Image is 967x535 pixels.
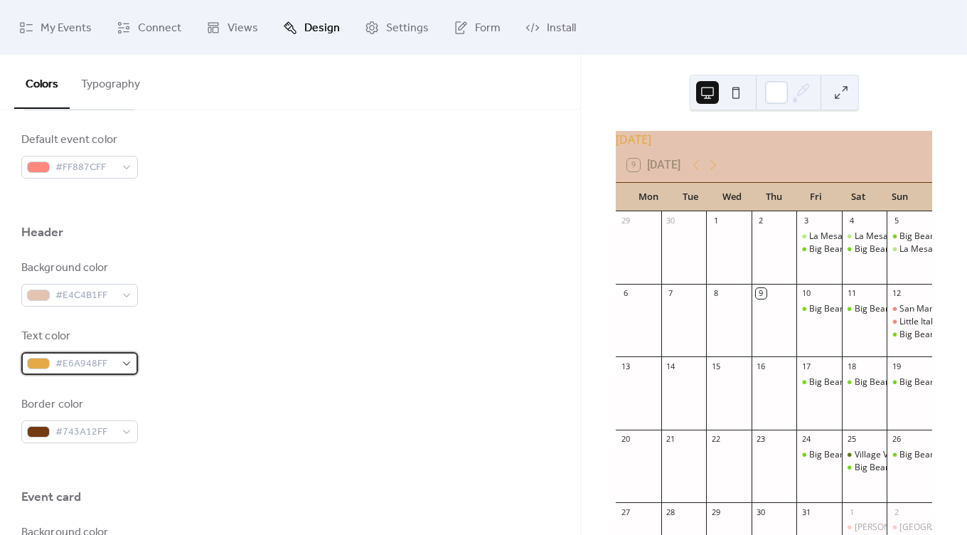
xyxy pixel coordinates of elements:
div: 28 [666,507,676,517]
a: My Events [9,6,102,49]
div: 25 [846,434,857,445]
div: 18 [846,361,857,371]
div: 17 [801,361,811,371]
div: 14 [666,361,676,371]
div: 21 [666,434,676,445]
div: Big Bear Oktoberfest [842,376,887,388]
a: Install [515,6,587,49]
div: Default event color [21,132,135,149]
div: 7 [666,288,676,299]
span: Settings [386,17,429,39]
div: Mon [627,183,669,211]
div: 5 [891,216,902,226]
div: Big Bear Oktoberfest [842,462,887,474]
div: Big Bear Oktoberfest [796,303,842,315]
a: Connect [106,6,192,49]
div: Big Bear Oktoberfest [855,462,938,474]
div: 26 [891,434,902,445]
button: Typography [70,55,151,107]
div: Big Bear Oktoberfest [842,303,887,315]
div: 3 [801,216,811,226]
div: 9 [756,288,766,299]
button: Colors [14,55,70,109]
div: 13 [620,361,631,371]
div: Big Bear Oktoberfest [796,376,842,388]
div: 31 [801,507,811,517]
div: 1 [846,507,857,517]
div: 20 [620,434,631,445]
div: Tue [669,183,711,211]
div: [DATE] [616,131,932,148]
div: La Mesa Oktoberfest [855,231,937,243]
div: Big Bear Oktoberfest [842,243,887,255]
span: My Events [41,17,92,39]
a: Views [196,6,269,49]
div: Big Bear Oktoberfest [809,303,892,315]
div: 2 [891,507,902,517]
div: Big Bear Oktoberfest [887,376,932,388]
a: Form [443,6,511,49]
div: 10 [801,288,811,299]
div: Big Bear Oktoberfest [809,376,892,388]
div: La Mesa Oktoberfest [842,231,887,243]
span: Design [304,17,340,39]
span: Install [547,17,576,39]
span: Views [228,17,258,39]
div: 22 [710,434,721,445]
div: 29 [710,507,721,517]
div: La Mesa Oktoberfest [796,231,842,243]
div: Big Bear Oktoberfest [887,231,932,243]
a: Settings [354,6,439,49]
div: San Marcos Harvest Fest [887,303,932,315]
div: Village Venture Arts & Crafts Festival [842,449,887,461]
div: La Mesa Oktoberfest [809,231,892,243]
div: Big Bear Oktoberfest [796,243,842,255]
div: Big Bear Oktoberfest [855,303,938,315]
div: La Mesa Oktoberfest [887,243,932,255]
span: Connect [138,17,181,39]
div: 24 [801,434,811,445]
div: Wed [711,183,753,211]
div: Background color [21,260,135,277]
div: Sat [837,183,879,211]
span: #E6A948FF [55,356,115,373]
div: 29 [620,216,631,226]
div: Big Bear Oktoberfest [809,449,892,461]
span: #E4C4B1FF [55,287,115,304]
div: Big Bear Oktoberfest [809,243,892,255]
div: Big Bear Oktoberfest [855,243,938,255]
div: Little Italy Fall Market [887,316,932,328]
div: Event card [21,489,81,506]
span: #743A12FF [55,424,115,441]
div: Big Bear Oktoberfest [796,449,842,461]
div: 27 [620,507,631,517]
span: #FF887CFF [55,159,115,176]
div: Big Bear Oktoberfest [855,376,938,388]
div: Thu [753,183,795,211]
div: Header [21,224,64,241]
div: 30 [666,216,676,226]
div: 12 [891,288,902,299]
span: Form [475,17,501,39]
div: 30 [756,507,766,517]
div: 1 [710,216,721,226]
div: 15 [710,361,721,371]
div: 8 [710,288,721,299]
div: 16 [756,361,766,371]
div: Big Bear Oktoberfest [887,449,932,461]
div: Text color [21,328,135,345]
div: Sun [879,183,921,211]
div: 11 [846,288,857,299]
div: 19 [891,361,902,371]
div: Ramona Food & Wine Festival [842,521,887,534]
div: Big Bear Oktoberfest [887,329,932,341]
div: 4 [846,216,857,226]
div: Carlsbad Village Street Fair [887,521,932,534]
a: Design [272,6,351,49]
div: 2 [756,216,766,226]
div: 6 [620,288,631,299]
div: Fri [795,183,837,211]
div: 23 [756,434,766,445]
div: Border color [21,396,135,413]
